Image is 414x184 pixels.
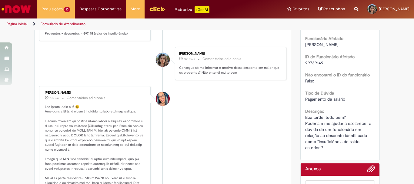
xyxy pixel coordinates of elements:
[7,22,28,26] a: Página inicial
[202,56,241,62] small: Comentários adicionais
[323,6,345,12] span: Rascunhos
[49,96,59,100] time: 28/08/2025 14:58:45
[1,3,32,15] img: ServiceNow
[318,6,345,12] a: Rascunhos
[292,6,309,12] span: Favoritos
[305,60,323,65] span: 99739149
[305,109,324,114] b: Descrição
[184,57,195,61] time: 29/08/2025 15:20:02
[49,96,59,100] span: 2d atrás
[305,42,339,47] span: [PERSON_NAME]
[305,72,370,78] b: Não encontrei o ID do funcionário
[64,7,70,12] span: 10
[42,6,63,12] span: Requisições
[179,65,280,75] p: Consegue só me informar o motivo desse desconto ser maior que os proventos? Não entendi muito bem
[156,92,170,106] div: Maira Priscila Da Silva Arnaldo
[305,115,372,150] span: Boa tarde, tudo bem? Poderiam me ajudar a esclarecer a dúvida de um funcionário em relação ao des...
[79,6,122,12] span: Despesas Corporativas
[305,54,355,59] b: ID do Funcionário Afetado
[379,6,409,12] span: [PERSON_NAME]
[195,6,209,13] p: +GenAi
[175,6,209,13] div: Padroniza
[305,36,343,41] b: Funcionário Afetado
[156,53,170,67] div: Julia Rodrigues Ortunho Pavani
[184,57,195,61] span: 20h atrás
[45,91,146,95] div: [PERSON_NAME]
[305,96,345,102] span: Pagamento de salário
[67,95,105,101] small: Comentários adicionais
[305,78,314,84] span: Falso
[41,22,85,26] a: Formulário de Atendimento
[305,90,334,96] b: Tipo de Dúvida
[179,52,280,55] div: [PERSON_NAME]
[367,165,375,176] button: Adicionar anexos
[305,166,321,172] h2: Anexos
[149,4,165,13] img: click_logo_yellow_360x200.png
[5,18,272,30] ul: Trilhas de página
[131,6,140,12] span: More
